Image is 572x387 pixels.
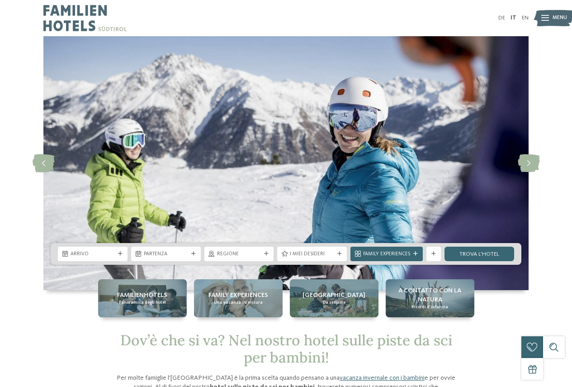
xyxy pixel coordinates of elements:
[340,375,425,381] a: vacanza invernale con i bambini
[290,251,334,258] span: I miei desideri
[323,300,345,306] span: Da scoprire
[43,36,529,290] img: Hotel sulle piste da sci per bambini: divertimento senza confini
[511,15,516,21] a: IT
[98,279,187,317] a: Hotel sulle piste da sci per bambini: divertimento senza confini Familienhotels Panoramica degli ...
[303,291,365,300] span: [GEOGRAPHIC_DATA]
[389,286,471,304] span: A contatto con la natura
[144,251,188,258] span: Partenza
[444,247,514,261] a: trova l’hotel
[71,251,115,258] span: Arrivo
[553,14,567,22] span: Menu
[217,251,261,258] span: Regione
[498,15,505,21] a: DE
[119,300,166,306] span: Panoramica degli hotel
[117,291,167,300] span: Familienhotels
[120,331,452,367] span: Dov’è che si va? Nel nostro hotel sulle piste da sci per bambini!
[522,15,529,21] a: EN
[208,291,268,300] span: Family experiences
[386,279,474,317] a: Hotel sulle piste da sci per bambini: divertimento senza confini A contatto con la natura Ricordi...
[363,251,410,258] span: Family Experiences
[290,279,378,317] a: Hotel sulle piste da sci per bambini: divertimento senza confini [GEOGRAPHIC_DATA] Da scoprire
[214,300,263,306] span: Una vacanza su misura
[194,279,283,317] a: Hotel sulle piste da sci per bambini: divertimento senza confini Family experiences Una vacanza s...
[411,304,448,310] span: Ricordi d’infanzia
